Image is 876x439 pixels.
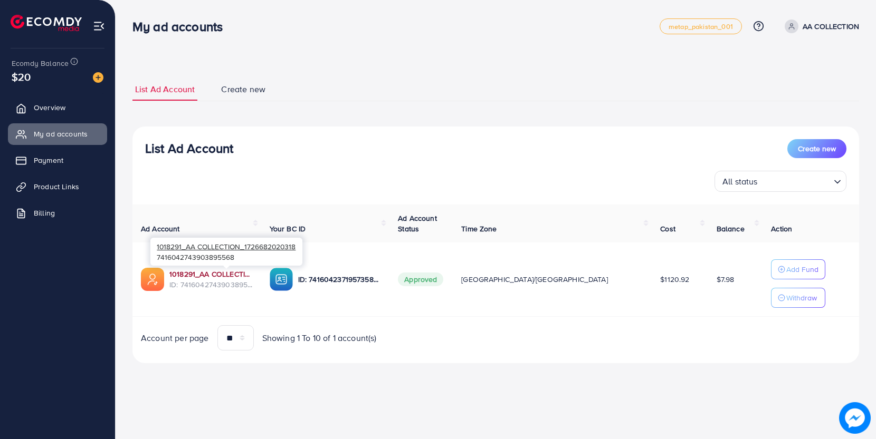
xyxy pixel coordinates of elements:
[135,83,195,95] span: List Ad Account
[34,155,63,165] span: Payment
[720,174,760,189] span: All status
[717,223,745,234] span: Balance
[34,102,65,113] span: Overview
[461,274,608,285] span: [GEOGRAPHIC_DATA]/[GEOGRAPHIC_DATA]
[12,58,69,69] span: Ecomdy Balance
[798,143,836,154] span: Create new
[771,259,825,279] button: Add Fund
[780,19,859,33] a: AA COLLECTION
[157,241,296,251] span: 1018291_AA COLLECTION_1726682020318
[270,268,293,291] img: ic-ba-acc.ded83a64.svg
[803,20,859,33] p: AA COLLECTION
[169,279,253,290] span: ID: 7416042743903895568
[660,223,675,234] span: Cost
[717,274,735,285] span: $7.98
[8,150,107,171] a: Payment
[93,72,103,83] img: image
[787,139,846,158] button: Create new
[93,20,105,32] img: menu
[398,272,443,286] span: Approved
[221,83,265,95] span: Create new
[839,402,871,434] img: image
[169,269,253,279] a: 1018291_AA COLLECTION_1726682020318
[141,268,164,291] img: ic-ads-acc.e4c84228.svg
[8,202,107,223] a: Billing
[786,291,817,304] p: Withdraw
[141,223,180,234] span: Ad Account
[8,123,107,144] a: My ad accounts
[298,273,382,286] p: ID: 7416042371957358608
[771,223,792,234] span: Action
[150,238,302,266] div: 7416042743903895568
[8,176,107,197] a: Product Links
[141,332,209,344] span: Account per page
[660,274,689,285] span: $1120.92
[132,19,231,34] h3: My ad accounts
[34,181,79,192] span: Product Links
[145,141,233,156] h3: List Ad Account
[262,332,377,344] span: Showing 1 To 10 of 1 account(s)
[660,18,742,34] a: metap_pakistan_001
[12,69,31,84] span: $20
[771,288,825,308] button: Withdraw
[34,129,88,139] span: My ad accounts
[786,263,818,276] p: Add Fund
[715,171,846,192] div: Search for option
[761,172,830,189] input: Search for option
[270,223,306,234] span: Your BC ID
[8,97,107,118] a: Overview
[461,223,497,234] span: Time Zone
[669,23,733,30] span: metap_pakistan_001
[11,15,82,31] img: logo
[34,208,55,218] span: Billing
[398,213,437,234] span: Ad Account Status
